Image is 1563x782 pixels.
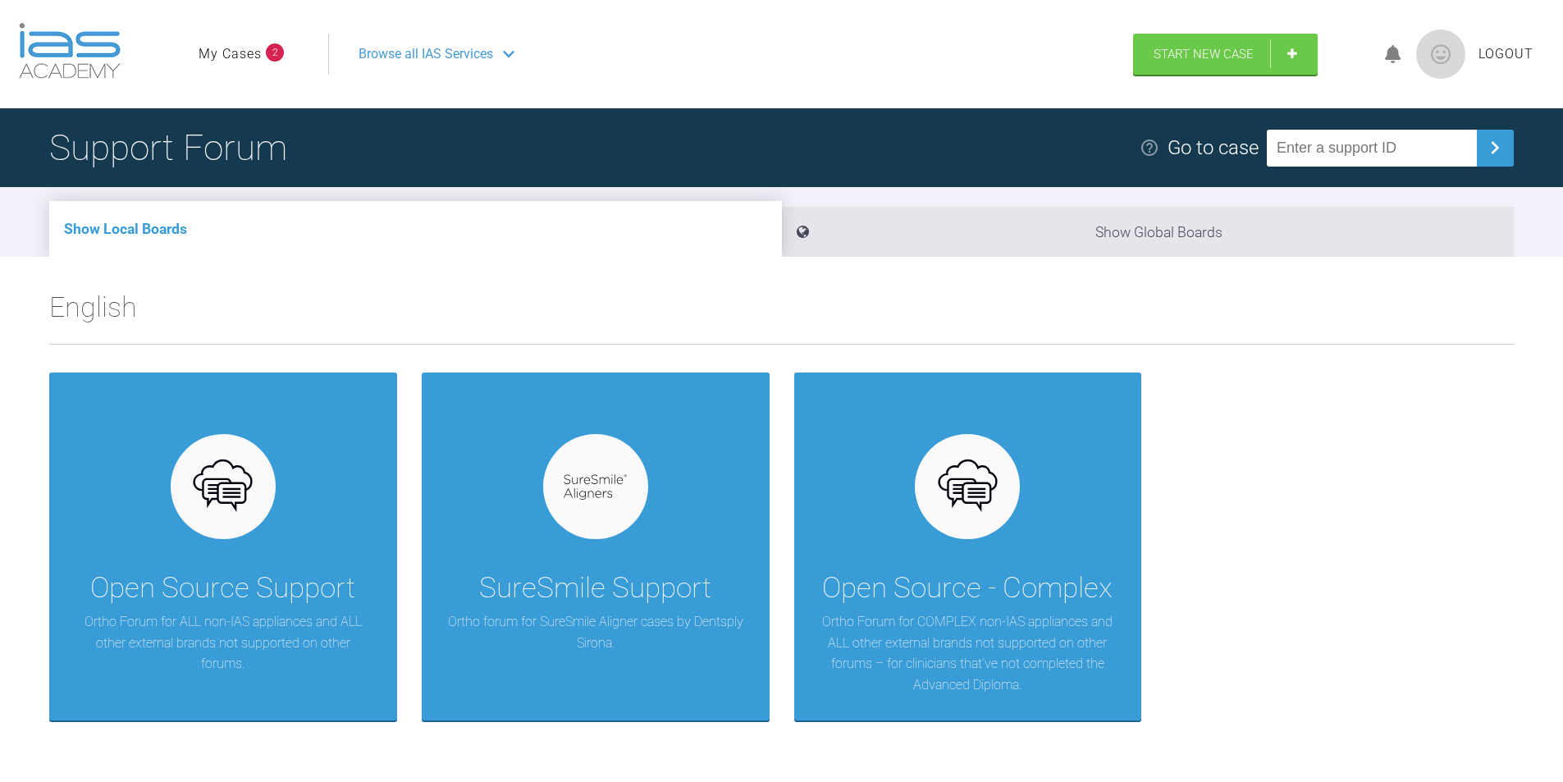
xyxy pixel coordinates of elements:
a: Open Source - ComplexOrtho Forum for COMPLEX non-IAS appliances and ALL other external brands not... [794,373,1142,720]
a: Logout [1478,43,1533,65]
a: My Cases [199,43,262,65]
li: Show Local Boards [49,201,782,257]
div: Open Source Support [90,565,355,611]
p: Ortho Forum for ALL non-IAS appliances and ALL other external brands not supported on other forums. [74,611,372,675]
img: suresmile.935bb804.svg [564,474,627,500]
span: 2 [266,43,284,62]
a: Open Source SupportOrtho Forum for ALL non-IAS appliances and ALL other external brands not suppo... [49,373,397,720]
img: chevronRight.28bd32b0.svg [1482,135,1508,161]
div: Open Source - Complex [822,565,1113,611]
img: opensource.6e495855.svg [936,455,999,519]
h1: Support Forum [49,119,287,176]
a: SureSmile SupportOrtho forum for SureSmile Aligner cases by Dentsply Sirona. [422,373,770,720]
h2: English [49,285,1514,344]
div: SureSmile Support [479,565,711,611]
a: Start New Case [1133,34,1318,75]
img: opensource.6e495855.svg [191,455,254,519]
p: Ortho forum for SureSmile Aligner cases by Dentsply Sirona. [446,611,745,653]
li: Show Global Boards [782,207,1515,257]
img: help.e70b9f3d.svg [1140,138,1159,158]
span: Start New Case [1154,47,1254,62]
p: Ortho Forum for COMPLEX non-IAS appliances and ALL other external brands not supported on other f... [819,611,1117,695]
div: Go to case [1168,132,1259,163]
img: logo-light.3e3ef733.png [19,23,121,79]
img: profile.png [1416,30,1465,79]
span: Browse all IAS Services [359,43,493,65]
input: Enter a support ID [1267,130,1477,167]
